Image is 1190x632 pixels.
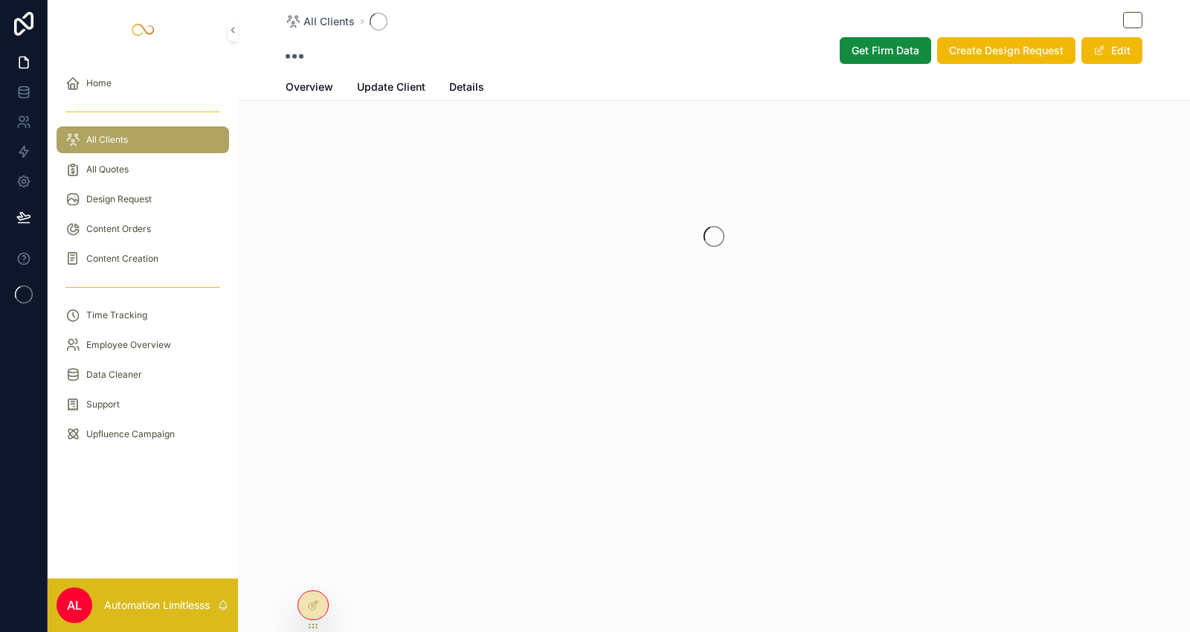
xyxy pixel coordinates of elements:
[86,369,142,381] span: Data Cleaner
[449,74,484,103] a: Details
[86,253,158,265] span: Content Creation
[286,74,333,103] a: Overview
[57,156,229,183] a: All Quotes
[57,332,229,358] a: Employee Overview
[67,596,82,614] span: AL
[449,80,484,94] span: Details
[286,14,355,29] a: All Clients
[86,193,152,205] span: Design Request
[86,428,175,440] span: Upfluence Campaign
[57,126,229,153] a: All Clients
[937,37,1075,64] button: Create Design Request
[86,339,171,351] span: Employee Overview
[57,70,229,97] a: Home
[286,80,333,94] span: Overview
[57,216,229,242] a: Content Orders
[949,43,1064,58] span: Create Design Request
[57,391,229,418] a: Support
[852,43,919,58] span: Get Firm Data
[86,164,129,175] span: All Quotes
[131,18,155,42] img: App logo
[86,134,128,146] span: All Clients
[104,598,210,613] p: Automation Limitlesss
[303,14,355,29] span: All Clients
[86,77,112,89] span: Home
[840,37,931,64] button: Get Firm Data
[86,399,120,410] span: Support
[57,186,229,213] a: Design Request
[86,223,151,235] span: Content Orders
[57,421,229,448] a: Upfluence Campaign
[357,80,425,94] span: Update Client
[48,59,238,467] div: scrollable content
[86,309,147,321] span: Time Tracking
[357,74,425,103] a: Update Client
[1081,37,1142,64] button: Edit
[57,361,229,388] a: Data Cleaner
[57,302,229,329] a: Time Tracking
[57,245,229,272] a: Content Creation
